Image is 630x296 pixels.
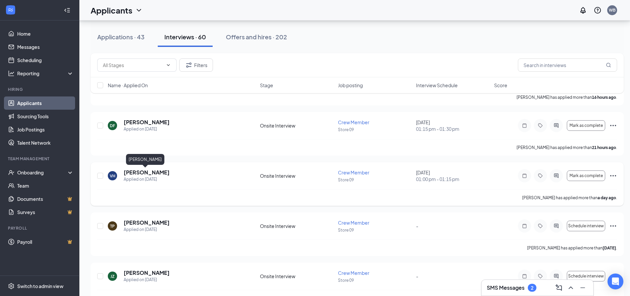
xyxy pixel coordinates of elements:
span: Job posting [338,82,363,89]
div: Payroll [8,225,72,231]
svg: Note [521,274,528,279]
p: Store 09 [338,227,412,233]
svg: Ellipses [609,172,617,180]
p: Store 09 [338,127,412,132]
div: DF [110,123,115,129]
svg: WorkstreamLogo [7,7,14,13]
div: Onsite Interview [260,273,334,279]
div: Switch to admin view [17,283,63,289]
div: Applications · 43 [97,33,145,41]
a: Talent Network [17,136,74,149]
p: [PERSON_NAME] has applied more than . [527,245,617,251]
svg: Collapse [64,7,70,14]
a: DocumentsCrown [17,192,74,205]
svg: Ellipses [609,272,617,280]
input: All Stages [103,61,163,69]
svg: Tag [536,274,544,279]
div: Reporting [17,70,74,77]
svg: Ellipses [609,122,617,129]
b: a day ago [598,195,616,200]
div: TP [110,223,115,229]
a: Messages [17,40,74,54]
svg: Note [521,223,528,229]
div: Onsite Interview [260,172,334,179]
a: Sourcing Tools [17,110,74,123]
span: Score [494,82,507,89]
svg: ChevronUp [567,284,575,292]
p: [PERSON_NAME] has applied more than . [522,195,617,201]
a: Team [17,179,74,192]
svg: ActiveChat [552,173,560,178]
button: Minimize [577,282,588,293]
button: ComposeMessage [554,282,564,293]
b: [DATE] [603,245,616,250]
div: VH [110,173,115,179]
h1: Applicants [91,5,132,16]
a: PayrollCrown [17,235,74,248]
p: Store 09 [338,277,412,283]
button: Mark as complete [567,120,605,131]
div: Hiring [8,87,72,92]
button: Schedule interview [567,221,605,231]
span: - [416,273,418,279]
div: Offers and hires · 202 [226,33,287,41]
div: Onboarding [17,169,68,176]
svg: Filter [185,61,193,69]
svg: Tag [536,123,544,128]
h5: [PERSON_NAME] [124,169,170,176]
span: Crew Member [338,220,369,226]
span: Crew Member [338,169,369,175]
svg: ActiveChat [552,223,560,229]
div: [PERSON_NAME] [126,154,164,165]
b: 21 hours ago [592,145,616,150]
svg: ActiveChat [552,123,560,128]
h5: [PERSON_NAME] [124,119,170,126]
span: Schedule interview [568,224,604,228]
h5: [PERSON_NAME] [124,269,170,277]
span: Mark as complete [569,173,603,178]
a: Applicants [17,96,74,110]
svg: Ellipses [609,222,617,230]
svg: Tag [536,173,544,178]
a: Home [17,27,74,40]
div: Interviews · 60 [164,33,206,41]
svg: Note [521,173,528,178]
button: Schedule interview [567,271,605,281]
div: WB [609,7,615,13]
button: Mark as complete [567,170,605,181]
div: Applied on [DATE] [124,277,170,283]
svg: Notifications [579,6,587,14]
span: Mark as complete [569,123,603,128]
span: Crew Member [338,270,369,276]
div: Applied on [DATE] [124,176,170,183]
svg: ActiveChat [552,274,560,279]
svg: Minimize [579,284,587,292]
svg: Analysis [8,70,15,77]
a: Scheduling [17,54,74,67]
div: 2 [531,285,533,291]
div: Team Management [8,156,72,162]
div: [DATE] [416,169,490,182]
div: Onsite Interview [260,223,334,229]
div: Open Intercom Messenger [608,274,623,289]
span: - [416,223,418,229]
span: Interview Schedule [416,82,458,89]
h3: SMS Messages [487,284,525,291]
svg: Note [521,123,528,128]
svg: ComposeMessage [555,284,563,292]
div: JZ [110,274,114,279]
svg: Settings [8,283,15,289]
span: Name · Applied On [108,82,148,89]
a: SurveysCrown [17,205,74,219]
div: Onsite Interview [260,122,334,129]
div: Applied on [DATE] [124,126,170,132]
input: Search in interviews [518,58,617,72]
p: Store 09 [338,177,412,183]
svg: UserCheck [8,169,15,176]
svg: ChevronDown [166,62,171,68]
span: 01:15 pm - 01:30 pm [416,126,490,132]
button: ChevronUp [566,282,576,293]
h5: [PERSON_NAME] [124,219,170,226]
p: [PERSON_NAME] has applied more than . [517,145,617,150]
svg: Tag [536,223,544,229]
